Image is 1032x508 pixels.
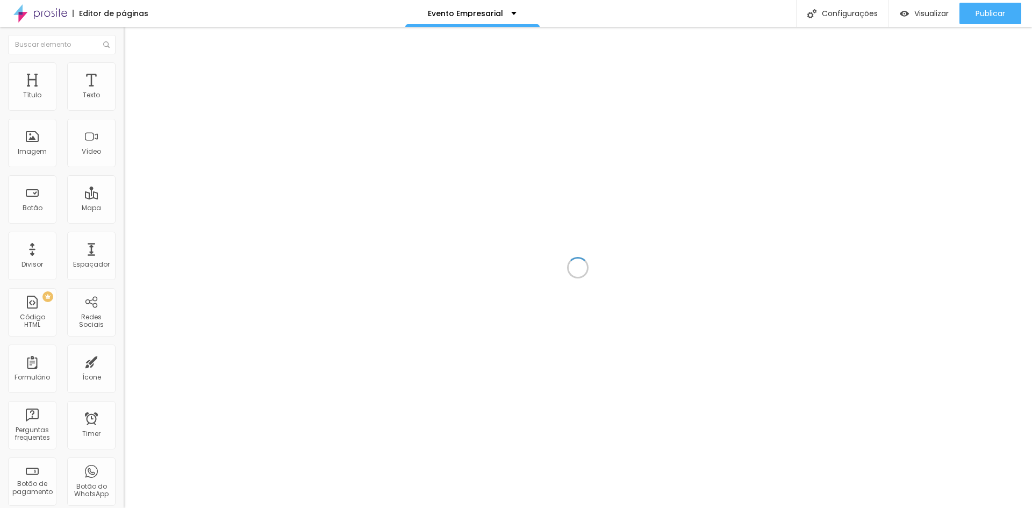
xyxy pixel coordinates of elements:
div: Texto [83,91,100,99]
div: Perguntas frequentes [11,426,53,442]
div: Ícone [82,374,101,381]
span: Visualizar [914,9,949,18]
button: Publicar [959,3,1021,24]
div: Título [23,91,41,99]
div: Espaçador [73,261,110,268]
div: Divisor [21,261,43,268]
div: Botão de pagamento [11,480,53,496]
div: Redes Sociais [70,313,112,329]
button: Visualizar [889,3,959,24]
input: Buscar elemento [8,35,116,54]
div: Código HTML [11,313,53,329]
img: view-1.svg [900,9,909,18]
div: Editor de páginas [73,10,148,17]
div: Timer [82,430,101,438]
div: Imagem [18,148,47,155]
div: Botão do WhatsApp [70,483,112,498]
div: Botão [23,204,42,212]
div: Formulário [15,374,50,381]
img: Icone [103,41,110,48]
div: Mapa [82,204,101,212]
div: Vídeo [82,148,101,155]
p: Evento Empresarial [428,10,503,17]
span: Publicar [976,9,1005,18]
img: Icone [807,9,816,18]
